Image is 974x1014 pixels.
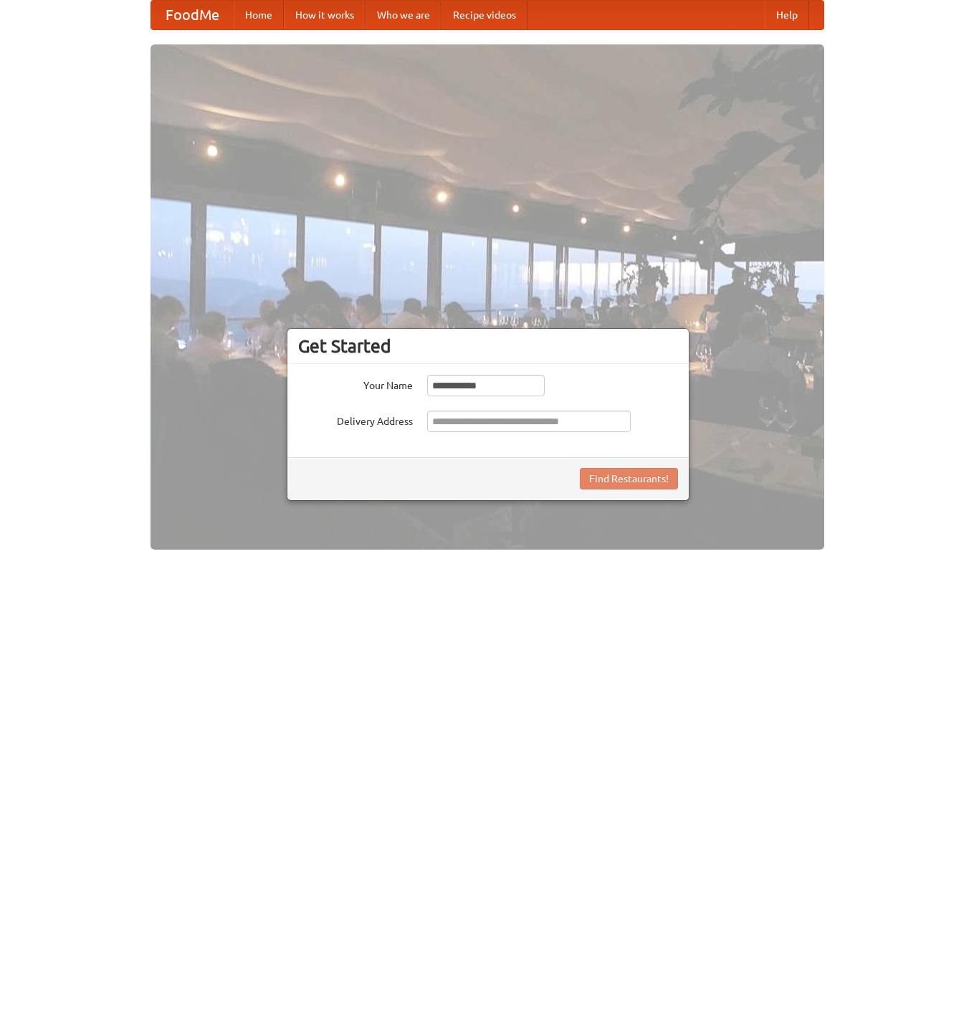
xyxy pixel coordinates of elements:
[441,1,527,29] a: Recipe videos
[298,375,413,393] label: Your Name
[366,1,441,29] a: Who we are
[298,335,678,357] h3: Get Started
[151,1,234,29] a: FoodMe
[580,468,678,489] button: Find Restaurants!
[234,1,284,29] a: Home
[765,1,809,29] a: Help
[298,411,413,429] label: Delivery Address
[284,1,366,29] a: How it works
